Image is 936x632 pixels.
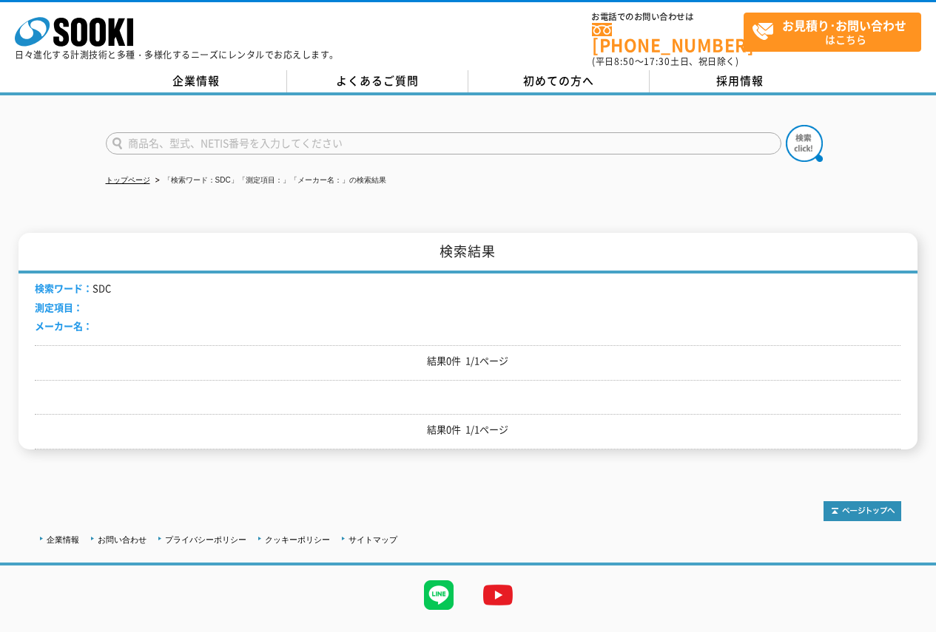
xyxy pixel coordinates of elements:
[35,319,92,333] span: メーカー名：
[468,70,650,92] a: 初めての方へ
[98,535,147,544] a: お問い合わせ
[18,233,917,273] h1: 検索結果
[468,565,528,625] img: YouTube
[614,55,635,68] span: 8:50
[35,300,83,314] span: 測定項目：
[650,70,831,92] a: 採用情報
[592,23,744,53] a: [PHONE_NUMBER]
[106,176,150,184] a: トップページ
[409,565,468,625] img: LINE
[786,125,823,162] img: btn_search.png
[752,13,920,50] span: はこちら
[592,13,744,21] span: お電話でのお問い合わせは
[165,535,246,544] a: プライバシーポリシー
[106,70,287,92] a: 企業情報
[523,72,594,89] span: 初めての方へ
[824,501,901,521] img: トップページへ
[15,50,339,59] p: 日々進化する計測技術と多種・多様化するニーズにレンタルでお応えします。
[35,353,900,369] p: 結果0件 1/1ページ
[35,422,900,438] p: 結果0件 1/1ページ
[35,281,92,295] span: 検索ワード：
[644,55,670,68] span: 17:30
[287,70,468,92] a: よくあるご質問
[782,16,906,34] strong: お見積り･お問い合わせ
[592,55,738,68] span: (平日 ～ 土日、祝日除く)
[349,535,397,544] a: サイトマップ
[106,132,781,154] input: 商品名、型式、NETIS番号を入力してください
[265,535,330,544] a: クッキーポリシー
[744,13,921,52] a: お見積り･お問い合わせはこちら
[152,173,386,188] li: 「検索ワード：SDC」「測定項目：」「メーカー名：」の検索結果
[47,535,79,544] a: 企業情報
[35,281,111,296] li: SDC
